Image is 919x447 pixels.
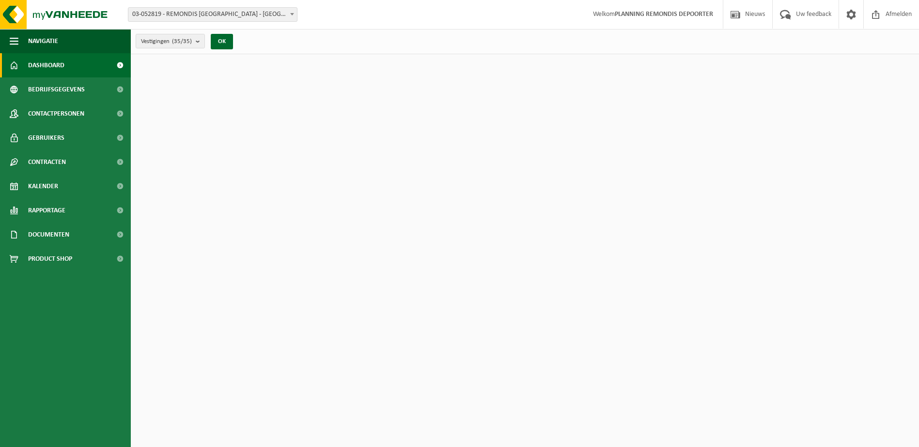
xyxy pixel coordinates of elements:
[28,77,85,102] span: Bedrijfsgegevens
[28,29,58,53] span: Navigatie
[28,150,66,174] span: Contracten
[28,247,72,271] span: Product Shop
[172,38,192,45] count: (35/35)
[141,34,192,49] span: Vestigingen
[28,198,65,223] span: Rapportage
[28,223,69,247] span: Documenten
[28,174,58,198] span: Kalender
[136,34,205,48] button: Vestigingen(35/35)
[615,11,713,18] strong: PLANNING REMONDIS DEPOORTER
[28,126,64,150] span: Gebruikers
[128,8,297,21] span: 03-052819 - REMONDIS WEST-VLAANDEREN - OOSTENDE
[28,102,84,126] span: Contactpersonen
[28,53,64,77] span: Dashboard
[128,7,297,22] span: 03-052819 - REMONDIS WEST-VLAANDEREN - OOSTENDE
[211,34,233,49] button: OK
